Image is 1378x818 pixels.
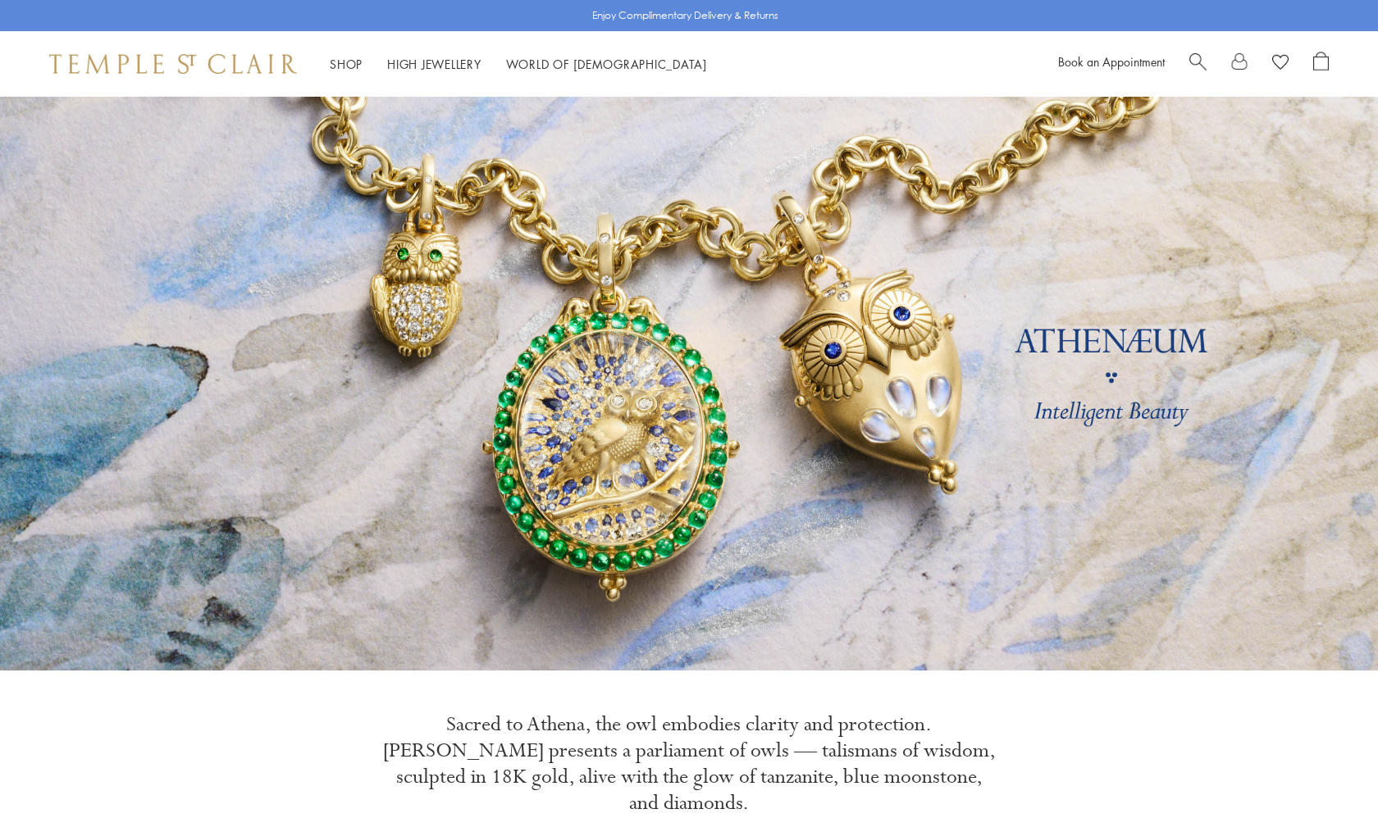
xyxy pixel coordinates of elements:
[387,56,481,72] a: High JewelleryHigh Jewellery
[1272,52,1289,76] a: View Wishlist
[592,7,778,24] p: Enjoy Complimentary Delivery & Returns
[506,56,707,72] a: World of [DEMOGRAPHIC_DATA]World of [DEMOGRAPHIC_DATA]
[381,711,997,816] p: Sacred to Athena, the owl embodies clarity and protection. [PERSON_NAME] presents a parliament of...
[49,54,297,74] img: Temple St. Clair
[330,54,707,75] nav: Main navigation
[1058,53,1165,70] a: Book an Appointment
[1296,741,1362,802] iframe: Gorgias live chat messenger
[1313,52,1329,76] a: Open Shopping Bag
[1189,52,1207,76] a: Search
[330,56,363,72] a: ShopShop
